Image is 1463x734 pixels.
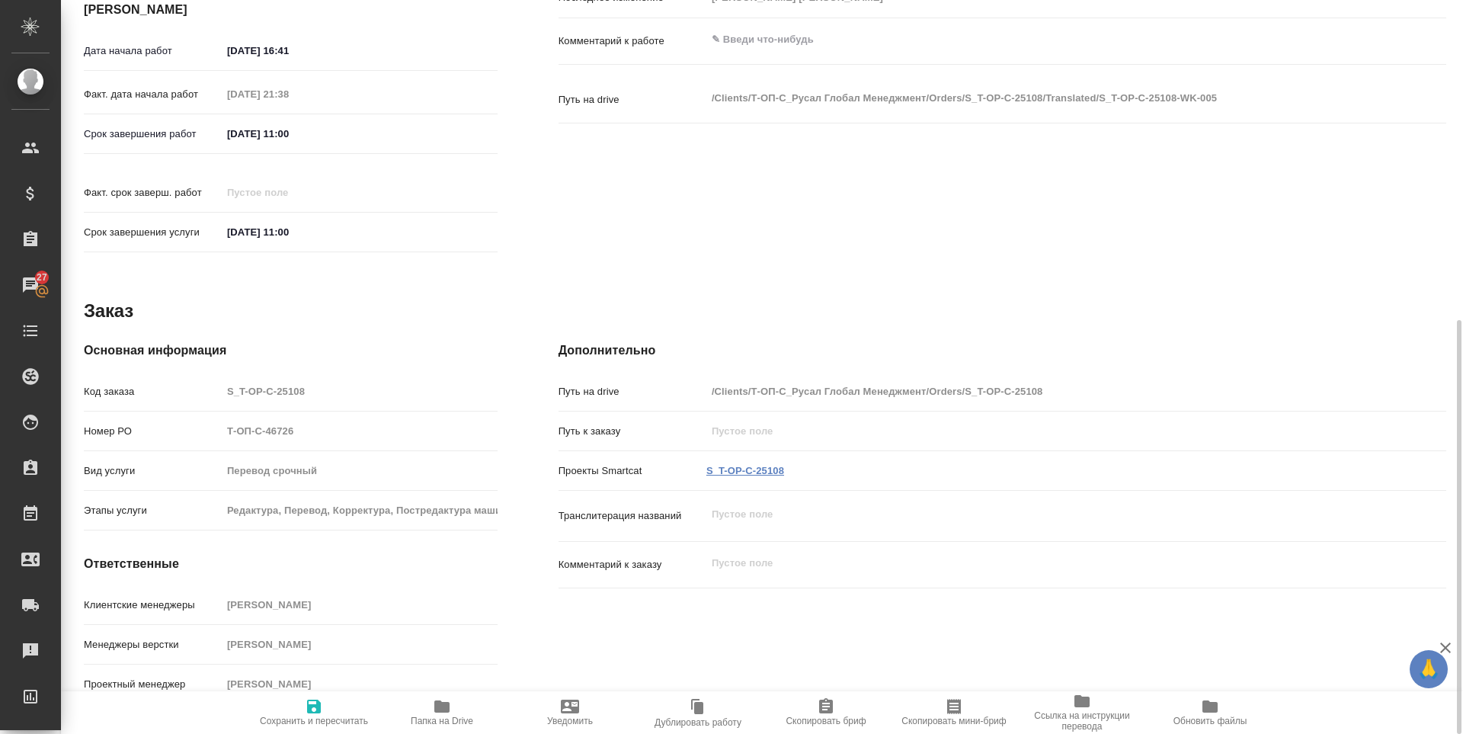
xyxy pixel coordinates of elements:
input: Пустое поле [222,420,498,442]
p: Факт. дата начала работ [84,87,222,102]
textarea: /Clients/Т-ОП-С_Русал Глобал Менеджмент/Orders/S_T-OP-C-25108/Translated/S_T-OP-C-25108-WK-005 [706,85,1372,111]
h4: [PERSON_NAME] [84,1,498,19]
p: Менеджеры верстки [84,637,222,652]
button: Обновить файлы [1146,691,1274,734]
p: Факт. срок заверш. работ [84,185,222,200]
button: Папка на Drive [378,691,506,734]
span: Обновить файлы [1173,716,1247,726]
p: Комментарий к заказу [559,557,706,572]
button: Уведомить [506,691,634,734]
input: Пустое поле [222,633,498,655]
span: Папка на Drive [411,716,473,726]
input: Пустое поле [222,673,498,695]
p: Срок завершения услуги [84,225,222,240]
input: ✎ Введи что-нибудь [222,221,355,243]
p: Путь на drive [559,92,706,107]
p: Вид услуги [84,463,222,479]
a: 27 [4,266,57,304]
span: 27 [27,270,56,285]
input: Пустое поле [222,460,498,482]
p: Код заказа [84,384,222,399]
button: 🙏 [1410,650,1448,688]
p: Проекты Smartcat [559,463,706,479]
input: Пустое поле [222,499,498,521]
p: Номер РО [84,424,222,439]
p: Проектный менеджер [84,677,222,692]
input: ✎ Введи что-нибудь [222,40,355,62]
p: Срок завершения работ [84,127,222,142]
p: Путь к заказу [559,424,706,439]
span: Дублировать работу [655,717,741,728]
p: Путь на drive [559,384,706,399]
input: Пустое поле [222,181,355,204]
button: Дублировать работу [634,691,762,734]
span: Скопировать бриф [786,716,866,726]
input: Пустое поле [222,83,355,105]
input: Пустое поле [706,420,1372,442]
span: Ссылка на инструкции перевода [1027,710,1137,732]
h4: Дополнительно [559,341,1446,360]
button: Ссылка на инструкции перевода [1018,691,1146,734]
input: ✎ Введи что-нибудь [222,123,355,145]
input: Пустое поле [222,380,498,402]
button: Скопировать бриф [762,691,890,734]
input: Пустое поле [222,594,498,616]
span: Уведомить [547,716,593,726]
span: 🙏 [1416,653,1442,685]
p: Клиентские менеджеры [84,598,222,613]
p: Дата начала работ [84,43,222,59]
a: S_T-OP-C-25108 [706,465,784,476]
span: Сохранить и пересчитать [260,716,368,726]
p: Транслитерация названий [559,508,706,524]
input: Пустое поле [706,380,1372,402]
p: Комментарий к работе [559,34,706,49]
span: Скопировать мини-бриф [901,716,1006,726]
h4: Ответственные [84,555,498,573]
h2: Заказ [84,299,133,323]
button: Сохранить и пересчитать [250,691,378,734]
button: Скопировать мини-бриф [890,691,1018,734]
h4: Основная информация [84,341,498,360]
p: Этапы услуги [84,503,222,518]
